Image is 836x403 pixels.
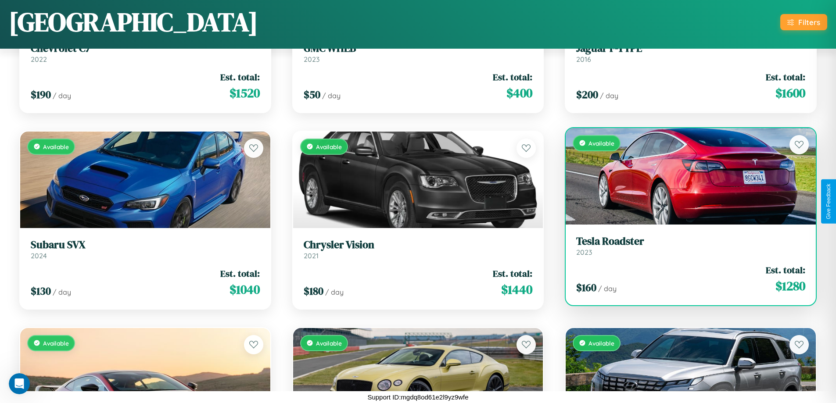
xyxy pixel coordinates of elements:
[304,239,533,251] h3: Chrysler Vision
[31,87,51,102] span: $ 190
[31,239,260,251] h3: Subaru SVX
[31,55,47,64] span: 2022
[230,281,260,298] span: $ 1040
[31,42,260,64] a: Chevrolet C72022
[31,251,47,260] span: 2024
[316,143,342,150] span: Available
[220,71,260,83] span: Est. total:
[506,84,532,102] span: $ 400
[304,284,323,298] span: $ 180
[775,84,805,102] span: $ 1600
[576,42,805,64] a: Jaguar F-TYPE2016
[31,239,260,260] a: Subaru SVX2024
[304,87,320,102] span: $ 50
[316,339,342,347] span: Available
[576,55,591,64] span: 2016
[493,267,532,280] span: Est. total:
[775,277,805,295] span: $ 1280
[766,71,805,83] span: Est. total:
[304,42,533,55] h3: GMC WHEB
[600,91,618,100] span: / day
[576,87,598,102] span: $ 200
[825,184,832,219] div: Give Feedback
[304,239,533,260] a: Chrysler Vision2021
[325,288,344,296] span: / day
[9,373,30,394] iframe: Intercom live chat
[598,284,617,293] span: / day
[43,339,69,347] span: Available
[493,71,532,83] span: Est. total:
[501,281,532,298] span: $ 1440
[304,251,319,260] span: 2021
[576,248,592,257] span: 2023
[31,284,51,298] span: $ 130
[53,91,71,100] span: / day
[798,18,820,27] div: Filters
[576,42,805,55] h3: Jaguar F-TYPE
[766,264,805,276] span: Est. total:
[220,267,260,280] span: Est. total:
[31,42,260,55] h3: Chevrolet C7
[43,143,69,150] span: Available
[588,339,614,347] span: Available
[588,139,614,147] span: Available
[322,91,341,100] span: / day
[230,84,260,102] span: $ 1520
[780,14,827,30] button: Filters
[576,235,805,257] a: Tesla Roadster2023
[576,280,596,295] span: $ 160
[304,55,319,64] span: 2023
[9,4,258,40] h1: [GEOGRAPHIC_DATA]
[53,288,71,296] span: / day
[367,391,468,403] p: Support ID: mgdq8od61e2l9yz9wfe
[304,42,533,64] a: GMC WHEB2023
[576,235,805,248] h3: Tesla Roadster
